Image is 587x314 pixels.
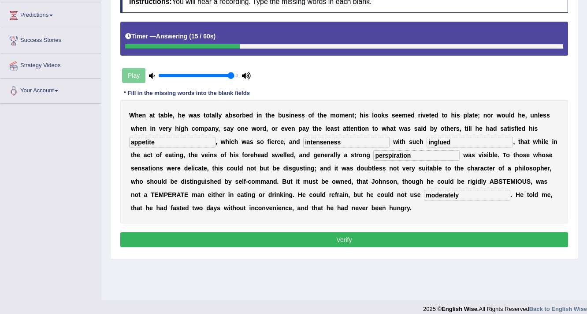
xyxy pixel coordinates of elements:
b: ) [214,33,216,40]
b: t [337,125,339,132]
b: e [395,112,399,119]
b: d [423,125,427,132]
b: v [422,112,426,119]
b: h [135,112,139,119]
b: i [509,125,511,132]
b: a [343,125,346,132]
b: n [349,112,353,119]
b: a [193,112,197,119]
b: w [189,112,193,119]
b: b [430,125,434,132]
b: , [460,125,461,132]
b: m [199,125,204,132]
b: n [292,138,296,145]
b: e [539,112,543,119]
b: y [306,125,309,132]
b: a [404,125,407,132]
b: u [530,112,534,119]
b: y [168,125,172,132]
b: m [330,112,335,119]
b: f [224,151,227,159]
b: c [416,138,420,145]
b: a [212,112,215,119]
input: blank [373,150,460,161]
b: l [509,112,511,119]
b: s [456,125,460,132]
b: i [289,112,291,119]
b: s [511,125,514,132]
b: a [208,125,212,132]
b: h [133,151,137,159]
b: l [543,138,545,145]
b: v [201,151,205,159]
b: f [160,151,162,159]
b: t [348,125,350,132]
b: d [435,112,438,119]
b: r [166,125,168,132]
b: b [229,112,233,119]
b: o [237,125,241,132]
b: o [220,151,224,159]
b: a [149,112,153,119]
b: f [267,138,270,145]
b: h [175,125,179,132]
b: i [256,112,258,119]
b: d [296,138,300,145]
b: e [518,125,522,132]
b: n [291,125,295,132]
b: o [336,112,340,119]
b: s [414,125,418,132]
b: v [159,125,163,132]
b: i [420,112,422,119]
b: e [474,112,478,119]
b: h [518,112,522,119]
b: s [232,112,236,119]
b: e [194,151,198,159]
b: n [241,125,245,132]
b: a [418,125,421,132]
b: t [189,151,191,159]
b: d [249,112,253,119]
b: d [411,112,415,119]
b: h [475,125,479,132]
b: s [301,112,305,119]
b: e [281,125,285,132]
b: o [206,112,210,119]
b: l [325,125,327,132]
b: h [520,138,524,145]
b: t [507,125,509,132]
b: e [245,125,248,132]
b: h [486,125,490,132]
b: a [469,112,472,119]
b: i [516,125,518,132]
b: t [318,112,320,119]
b: u [505,112,509,119]
b: e [345,112,349,119]
b: o [236,112,240,119]
b: l [468,125,470,132]
b: n [258,112,262,119]
b: h [184,125,188,132]
b: s [334,125,338,132]
b: r [275,125,277,132]
b: h [315,125,319,132]
b: n [354,125,358,132]
b: e [408,112,411,119]
b: r [240,112,242,119]
b: c [231,138,234,145]
input: blank [424,190,510,201]
b: a [390,125,394,132]
b: r [248,151,250,159]
b: o [260,138,264,145]
b: w [497,112,502,119]
b: t [444,125,446,132]
b: s [546,112,550,119]
b: e [139,125,143,132]
b: e [450,125,454,132]
b: Answering [156,33,188,40]
b: l [372,112,374,119]
b: t [158,112,160,119]
a: Predictions [0,3,101,25]
b: i [364,112,365,119]
b: e [545,138,549,145]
